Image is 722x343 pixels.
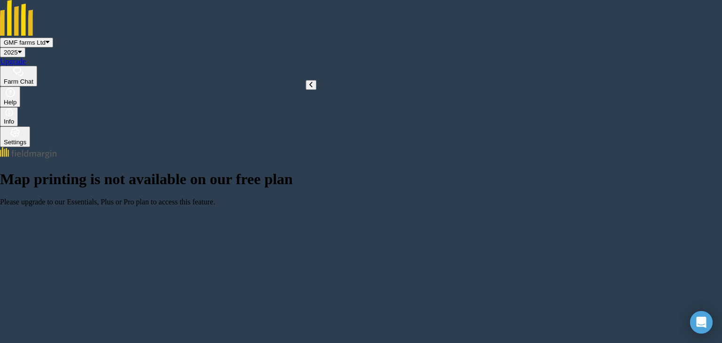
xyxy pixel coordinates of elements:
[4,49,18,56] span: 2025
[4,99,16,106] div: Help
[9,128,21,137] img: A cog icon
[5,109,13,117] img: svg+xml;base64,PHN2ZyB4bWxucz0iaHR0cDovL3d3dy53My5vcmcvMjAwMC9zdmciIHdpZHRoPSIxNyIgaGVpZ2h0PSIxNy...
[5,88,16,97] img: A question mark icon
[4,78,33,85] div: Farm Chat
[4,118,14,125] div: Info
[690,311,713,334] div: Open Intercom Messenger
[13,67,24,77] img: Two speech bubbles overlapping with the left bubble in the forefront
[4,39,46,46] span: GMF farms Ltd
[4,139,26,146] div: Settings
